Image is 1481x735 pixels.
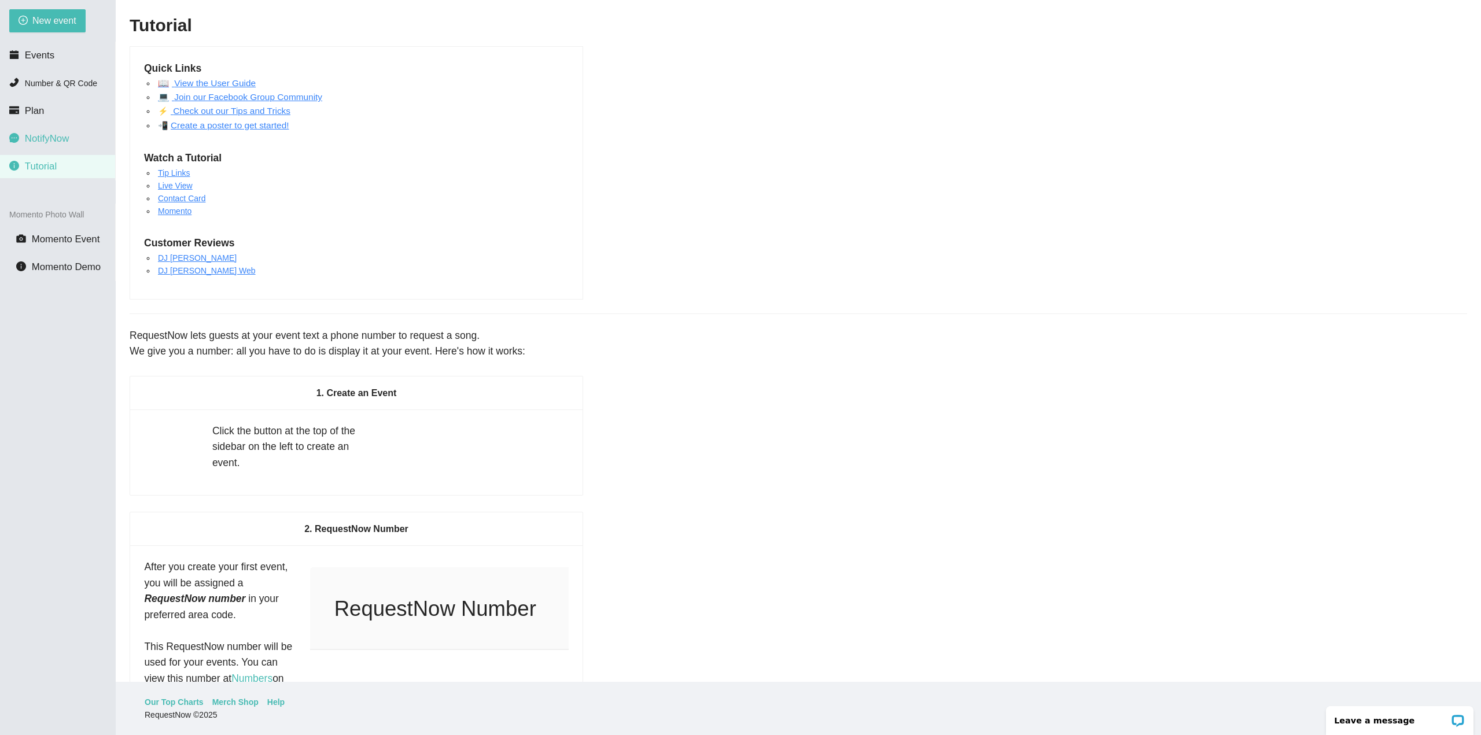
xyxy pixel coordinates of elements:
span: Click the button at the top of the sidebar on the left to create an event. [212,425,355,468]
a: Contact Card [158,194,205,203]
span: NotifyNow [25,133,69,144]
a: open book View the User Guide [158,78,256,88]
span: After you create your first event, you will be assigned a in your preferred area code. This Reque... [144,561,292,700]
a: open book Join our Facebook Group Community [158,92,322,102]
span: info-circle [9,161,19,171]
div: RequestNow lets guests at your event text a phone number to request a song. We give you a number:... [130,328,1467,360]
div: 1. Create an Event [144,376,569,409]
div: RequestNow © 2025 [145,708,1449,721]
a: Create a poster to get started! [171,120,289,130]
span: Customer Reviews [144,235,235,252]
span: Momento Event [32,234,100,245]
span: mobile device [158,121,171,130]
span: Events [25,50,54,61]
i: RequestNow number [144,593,245,604]
span: info-circle [16,261,26,271]
span: Plan [25,105,45,116]
a: Tip Links [158,168,190,178]
span: Quick Links [144,61,201,77]
span: Momento Demo [32,261,101,272]
span: Tutorial [25,161,57,172]
a: Live View [158,181,193,190]
span: phone [9,77,19,87]
span: message [9,133,19,143]
a: DJ [PERSON_NAME] [158,253,237,263]
span: open book [158,106,171,116]
span: credit-card [9,105,19,115]
a: Momento [158,206,191,216]
span: open book [158,78,172,88]
a: Help [267,696,285,708]
a: DJ [PERSON_NAME] Web [158,266,256,275]
a: Our Top Charts [145,696,204,708]
button: plus-circleNew event [9,9,86,32]
a: Merch Shop [212,696,259,708]
div: 2. RequestNow Number [144,512,569,545]
span: Watch a Tutorial [144,150,222,167]
a: Check out our Tips and Tricks [171,106,290,116]
span: camera [16,234,26,243]
span: New event [32,13,76,28]
span: calendar [9,50,19,60]
h2: Tutorial [130,14,1467,38]
iframe: LiveChat chat widget [1318,699,1481,735]
span: open book [158,92,172,102]
span: Number & QR Code [25,79,97,88]
a: Numbers [231,673,272,684]
span: plus-circle [19,16,28,27]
